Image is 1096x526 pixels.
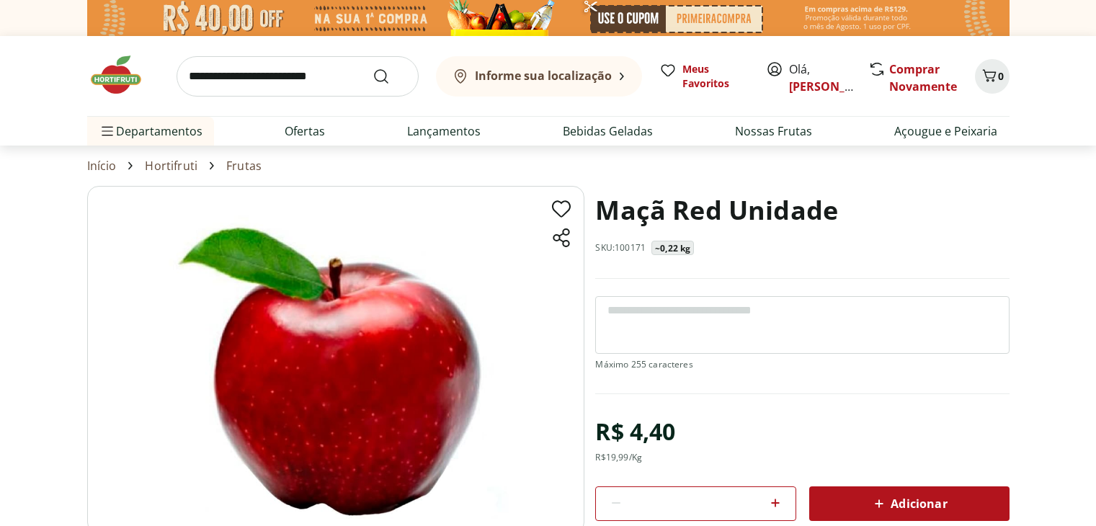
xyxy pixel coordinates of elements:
a: Nossas Frutas [735,122,812,140]
a: Meus Favoritos [659,62,749,91]
b: Informe sua localização [475,68,612,84]
button: Menu [99,114,116,148]
div: R$ 4,40 [595,411,675,452]
span: Olá, [789,61,853,95]
span: Meus Favoritos [682,62,749,91]
a: Início [87,159,117,172]
a: Hortifruti [145,159,197,172]
a: Frutas [226,159,262,172]
a: Ofertas [285,122,325,140]
span: Departamentos [99,114,202,148]
button: Submit Search [373,68,407,85]
span: 0 [998,69,1004,83]
input: search [177,56,419,97]
button: Adicionar [809,486,1010,521]
a: Lançamentos [407,122,481,140]
img: Hortifruti [87,53,159,97]
a: Açougue e Peixaria [894,122,997,140]
button: Carrinho [975,59,1010,94]
a: Bebidas Geladas [563,122,653,140]
div: R$ 19,99 /Kg [595,452,642,463]
button: Informe sua localização [436,56,642,97]
span: Adicionar [870,495,947,512]
p: ~0,22 kg [655,243,690,254]
a: [PERSON_NAME] [789,79,883,94]
p: SKU: 100171 [595,242,646,254]
a: Comprar Novamente [889,61,957,94]
h1: Maçã Red Unidade [595,186,838,235]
